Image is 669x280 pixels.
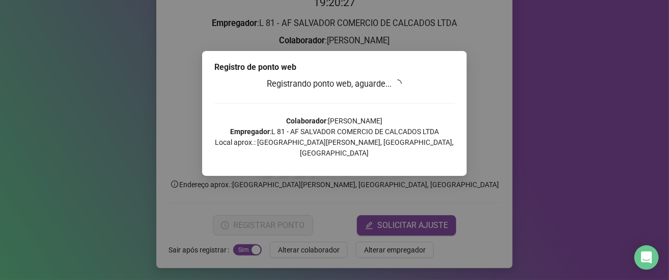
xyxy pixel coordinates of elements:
[634,245,659,270] div: Open Intercom Messenger
[287,117,327,125] strong: Colaborador
[392,78,404,89] span: loading
[230,128,270,136] strong: Empregador
[214,78,455,91] h3: Registrando ponto web, aguarde...
[214,61,455,73] div: Registro de ponto web
[214,116,455,159] p: : [PERSON_NAME] : L 81 - AF SALVADOR COMERCIO DE CALCADOS LTDA Local aprox.: [GEOGRAPHIC_DATA][PE...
